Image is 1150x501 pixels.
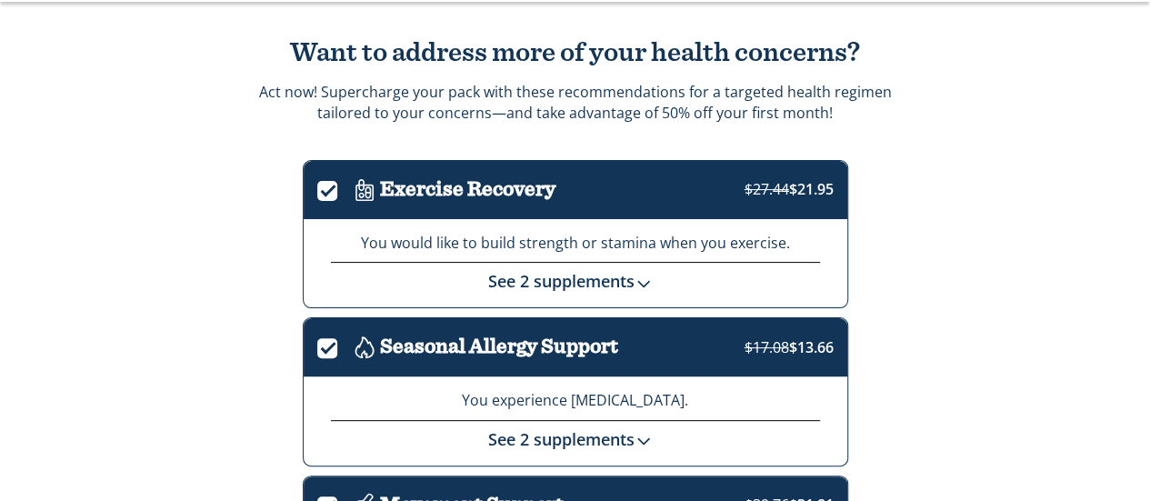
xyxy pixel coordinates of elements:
[745,337,834,357] span: $13.66
[349,332,380,363] img: Icon
[745,179,834,199] span: $21.95
[488,270,662,292] a: See 2 supplements
[380,178,555,201] h3: Exercise Recovery
[259,82,892,123] p: Act now! Supercharge your pack with these recommendations for a targeted health regimen tailored ...
[745,179,789,199] strike: $27.44
[380,336,618,358] h3: Seasonal Allergy Support
[488,428,662,450] a: See 2 supplements
[331,233,820,254] p: You would like to build strength or stamina when you exercise.
[331,390,820,411] p: You experience [MEDICAL_DATA].
[745,337,789,357] strike: $17.08
[349,175,380,205] img: Icon
[635,432,653,450] img: down-chevron.svg
[317,177,349,198] label: .
[257,38,894,68] h2: Want to address more of your health concerns?
[635,275,653,293] img: down-chevron.svg
[317,335,349,356] label: .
